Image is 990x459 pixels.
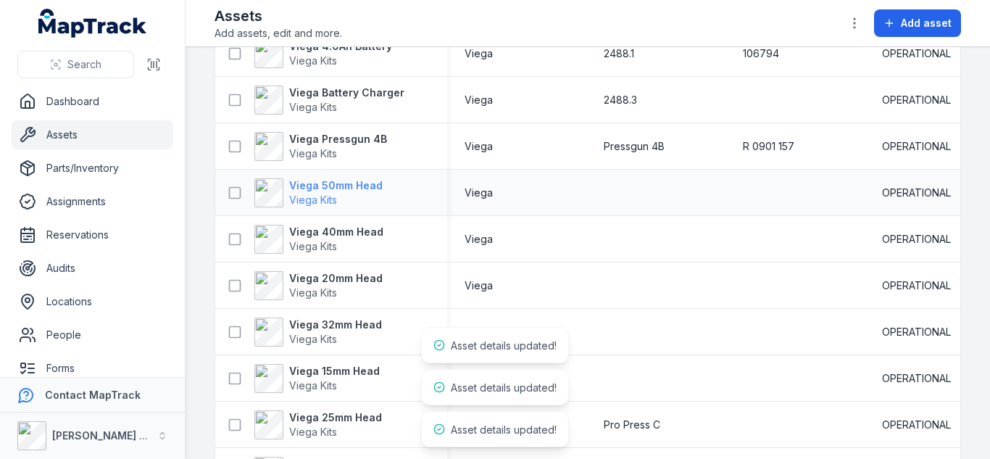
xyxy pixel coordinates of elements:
a: Viega 40mm HeadViega Kits [254,225,383,254]
span: OPERATIONAL [882,186,951,200]
strong: Viega Pressgun 4B [289,132,387,146]
strong: [PERSON_NAME] Air [52,429,153,442]
a: Parts/Inventory [12,154,173,183]
a: Reservations [12,220,173,249]
span: Pressgun 4B [604,139,665,154]
span: Viega Kits [289,286,337,299]
a: MapTrack [38,9,147,38]
span: Viega [465,278,493,293]
span: Viega [465,139,493,154]
a: Dashboard [12,87,173,116]
span: OPERATIONAL [882,232,951,247]
a: Viega 15mm HeadViega Kits [254,364,380,393]
strong: Viega 40mm Head [289,225,383,239]
strong: Viega 15mm Head [289,364,380,379]
span: 2488.3 [604,93,637,107]
strong: Contact MapTrack [45,389,141,401]
span: OPERATIONAL [882,93,951,107]
span: Viega [465,186,493,200]
span: Asset details updated! [451,381,557,394]
a: People [12,321,173,350]
span: OPERATIONAL [882,139,951,154]
h2: Assets [215,6,342,26]
span: Asset details updated! [451,423,557,436]
span: Viega [465,325,493,339]
span: 106794 [743,46,779,61]
strong: Viega 32mm Head [289,318,382,332]
a: Viega 20mm HeadViega Kits [254,271,383,300]
span: Viega [465,93,493,107]
span: Viega Kits [289,379,337,392]
a: Viega 32mm HeadViega Kits [254,318,382,347]
span: OPERATIONAL [882,278,951,293]
span: Viega [465,232,493,247]
span: Viega Kits [289,194,337,206]
span: OPERATIONAL [882,371,951,386]
span: Pro Press C [604,418,660,432]
strong: Viega 25mm Head [289,410,382,425]
span: Viega Kits [289,240,337,252]
span: Viega Kits [289,147,337,160]
a: Assets [12,120,173,149]
span: Add asset [901,16,952,30]
span: Search [67,57,101,72]
span: OPERATIONAL [882,418,951,432]
span: Viega Kits [289,54,337,67]
a: Assignments [12,187,173,216]
span: Asset details updated! [451,339,557,352]
a: Viega Battery ChargerViega Kits [254,86,404,115]
span: 2488.1 [604,46,634,61]
span: R 0901 157 [743,139,794,154]
strong: Viega 50mm Head [289,178,383,193]
button: Search [17,51,134,78]
a: Audits [12,254,173,283]
a: Forms [12,354,173,383]
a: Locations [12,287,173,316]
a: Viega 4.0Ah BatteryViega Kits [254,39,392,68]
a: Viega 25mm HeadViega Kits [254,410,382,439]
a: Viega 50mm HeadViega Kits [254,178,383,207]
a: Viega Pressgun 4BViega Kits [254,132,387,161]
span: Add assets, edit and more. [215,26,342,41]
span: OPERATIONAL [882,46,951,61]
strong: Viega 20mm Head [289,271,383,286]
span: Viega Kits [289,333,337,345]
span: Viega Kits [289,101,337,113]
span: Viega [465,46,493,61]
span: OPERATIONAL [882,325,951,339]
span: Viega Kits [289,426,337,438]
strong: Viega Battery Charger [289,86,404,100]
button: Add asset [874,9,961,37]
